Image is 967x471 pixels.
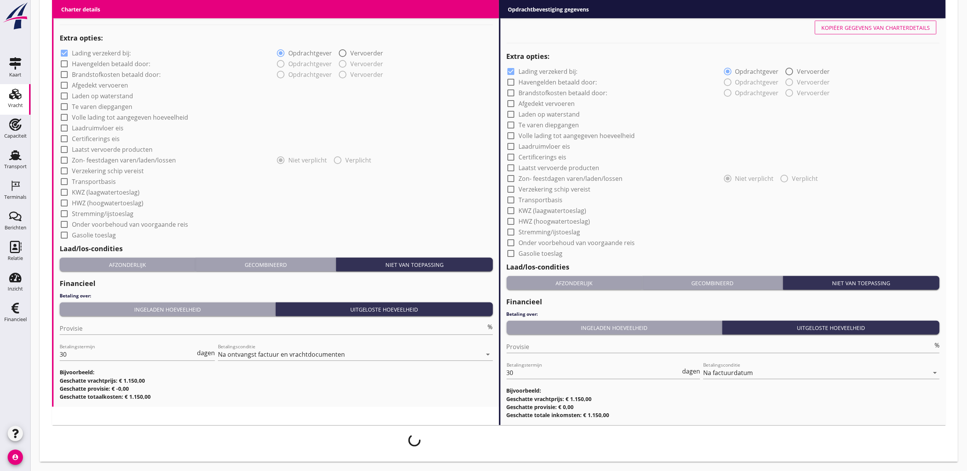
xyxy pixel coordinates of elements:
button: Per eenheid [60,2,214,15]
h2: Extra opties: [60,33,493,43]
label: Verzekering schip vereist [519,185,591,193]
div: Na ontvangst factuur en vrachtdocumenten [218,351,345,358]
div: Huur [217,5,346,13]
div: Huur [664,5,793,13]
div: Ingeladen hoeveelheid [510,324,719,332]
button: Ingeladen hoeveelheid [507,321,723,335]
label: Afgedekt vervoeren [519,100,575,107]
label: Zon- feestdagen varen/laden/lossen [519,175,623,182]
label: Verzekering schip vereist [72,167,144,175]
input: Betalingstermijn [60,348,195,361]
button: Niet van toepassing [783,276,939,290]
button: Niet van toepassing [336,258,492,271]
div: % [933,342,939,348]
div: Ingeladen hoeveelheid [63,305,272,313]
img: logo-small.a267ee39.svg [2,2,29,30]
div: Transport [4,164,27,169]
label: Brandstofkosten betaald door: [72,71,161,78]
input: Provisie [60,322,486,335]
div: Niet van toepassing [786,279,936,287]
h3: Geschatte vrachtprijs: € 1.150,00 [60,377,493,385]
label: Havengelden betaald door: [72,60,150,68]
div: Afzonderlijk [510,279,639,287]
div: En bloc [353,5,490,13]
div: % [486,324,493,330]
label: Stremming/ijstoeslag [519,228,580,236]
h2: Laad/los-condities [507,262,940,272]
i: arrow_drop_down [930,368,939,377]
label: Havengelden betaald door: [519,78,597,86]
input: Provisie [507,341,933,353]
div: Gecombineerd [645,279,780,287]
i: account_circle [8,450,23,465]
label: HWZ (hoogwatertoeslag) [519,218,590,225]
h3: Geschatte totale inkomsten: € 1.150,00 [507,411,940,419]
button: Gecombineerd [195,258,336,271]
label: Opdrachtgever [288,49,332,57]
label: HWZ (hoogwatertoeslag) [72,199,143,207]
button: Uitgeloste hoeveelheid [276,302,493,316]
div: Financieel [4,317,27,322]
label: Afgedekt vervoeren [72,81,128,89]
i: arrow_drop_down [484,350,493,359]
h3: Bijvoorbeeld: [507,387,940,395]
h4: Betaling over: [60,292,493,299]
div: Na factuurdatum [703,369,753,376]
div: Vracht [8,103,23,108]
label: Certificerings eis [72,135,120,143]
label: Laadruimvloer eis [519,143,570,150]
label: Vervoerder [797,68,830,75]
div: Berichten [5,225,26,230]
button: Kopiëer gegevens van charterdetails [815,21,936,34]
label: Laden op waterstand [519,110,580,118]
div: Capaciteit [4,133,27,138]
label: KWZ (laagwatertoeslag) [72,188,140,196]
div: Gecombineerd [198,261,333,269]
label: Gasolie toeslag [72,231,116,239]
label: Transportbasis [72,178,116,185]
div: Inzicht [8,286,23,291]
div: Afzonderlijk [63,261,192,269]
div: dagen [195,350,215,356]
div: Per eenheid [63,5,211,13]
label: Te varen diepgangen [519,121,579,129]
h3: Geschatte provisie: € -0,00 [60,385,493,393]
div: Kopiëer gegevens van charterdetails [821,24,930,32]
button: Uitgeloste hoeveelheid [722,321,939,335]
label: Lading verzekerd bij: [519,68,578,75]
label: Transportbasis [519,196,563,204]
h3: Bijvoorbeeld: [60,368,493,376]
h2: Financieel [507,297,940,307]
label: Te varen diepgangen [72,103,132,110]
label: Volle lading tot aangegeven hoeveelheid [72,114,188,121]
h3: Geschatte totaalkosten: € 1.150,00 [60,393,493,401]
label: Laatst vervoerde producten [72,146,153,153]
label: Gasolie toeslag [519,250,563,257]
div: dagen [681,368,700,374]
button: Huur [661,2,796,15]
button: Huur [214,2,350,15]
label: Volle lading tot aangegeven hoeveelheid [519,132,635,140]
button: Per eenheid [507,2,661,15]
label: Stremming/ijstoeslag [72,210,133,218]
label: Lading verzekerd bij: [72,49,131,57]
div: En bloc [800,5,936,13]
h3: Geschatte provisie: € 0,00 [507,403,940,411]
div: Uitgeloste hoeveelheid [279,305,490,313]
div: Per eenheid [510,5,658,13]
h2: Financieel [60,278,493,289]
label: Laden op waterstand [72,92,133,100]
button: Ingeladen hoeveelheid [60,302,276,316]
div: Terminals [4,195,26,200]
label: Brandstofkosten betaald door: [519,89,608,97]
label: Certificerings eis [519,153,567,161]
label: Vervoerder [350,49,383,57]
div: Kaart [9,72,21,77]
label: Onder voorbehoud van voorgaande reis [519,239,635,247]
h2: Laad/los-condities [60,244,493,254]
label: Zon- feestdagen varen/laden/lossen [72,156,176,164]
h3: Geschatte vrachtprijs: € 1.150,00 [507,395,940,403]
label: Onder voorbehoud van voorgaande reis [72,221,188,228]
div: Niet van toepassing [339,261,489,269]
button: Gecombineerd [642,276,783,290]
